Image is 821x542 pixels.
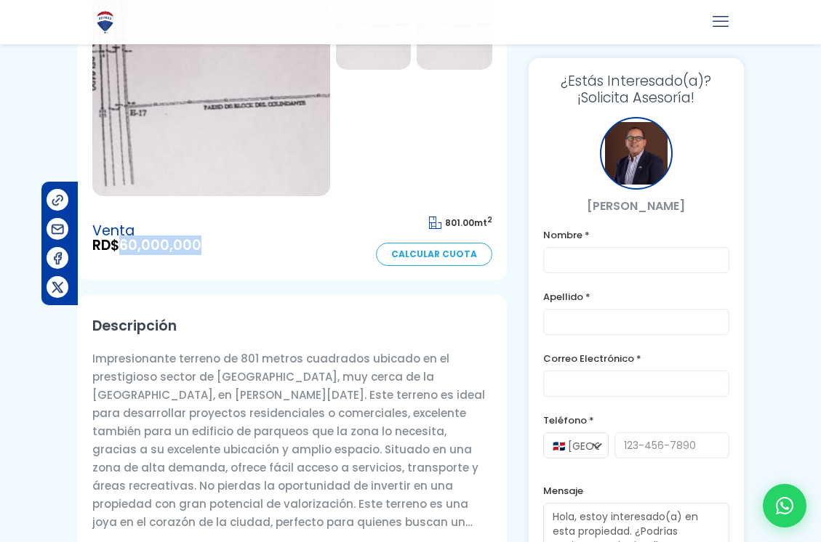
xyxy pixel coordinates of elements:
[600,117,673,190] div: Hugo Pagan
[543,197,729,215] p: [PERSON_NAME]
[708,9,733,34] a: mobile menu
[50,193,65,208] img: Compartir
[543,411,729,429] label: Teléfono *
[92,238,201,253] span: RD$
[445,217,474,229] span: 801.00
[543,73,729,106] h3: ¡Solicita Asesoría!
[376,243,492,266] a: Calcular Cuota
[92,9,118,35] img: Logo de REMAX
[543,288,729,306] label: Apellido *
[543,482,729,500] label: Mensaje
[543,73,729,89] span: ¿Estás Interesado(a)?
[429,217,492,229] span: mt
[92,224,201,238] span: Venta
[543,349,729,368] label: Correo Electrónico *
[487,214,492,225] sup: 2
[614,432,729,458] input: 123-456-7890
[50,280,65,295] img: Compartir
[543,226,729,244] label: Nombre *
[92,310,493,342] h2: Descripción
[119,235,201,255] span: 60,000,000
[50,251,65,266] img: Compartir
[92,349,493,531] p: Impresionante terreno de 801 metros cuadrados ubicado en el prestigioso sector de [GEOGRAPHIC_DAT...
[50,222,65,237] img: Compartir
